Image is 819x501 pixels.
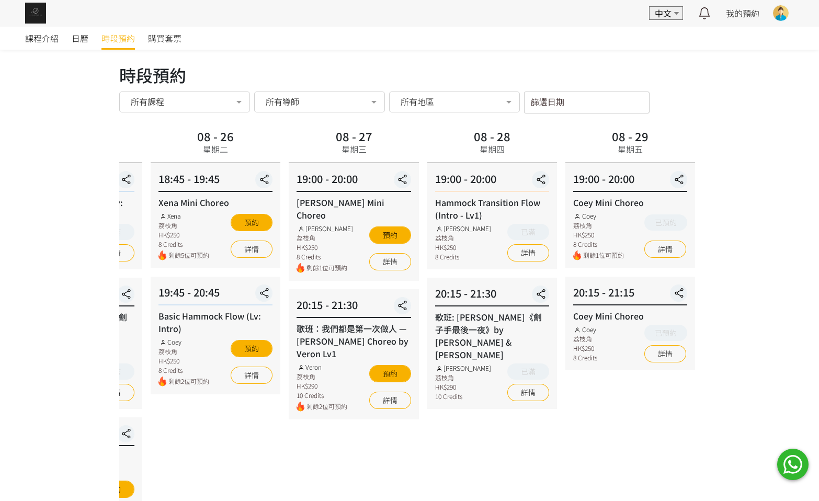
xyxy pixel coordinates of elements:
div: 08 - 27 [336,130,372,142]
a: 詳情 [507,384,549,401]
a: 詳情 [369,253,411,270]
span: 剩餘1位可預約 [306,263,353,273]
button: 已滿 [93,363,134,380]
a: 詳情 [507,244,549,261]
a: 我的預約 [726,7,759,19]
div: 荔枝角 [573,221,624,230]
div: 19:00 - 20:00 [20,171,134,192]
div: HK$250 [435,243,492,252]
span: 剩餘2位可預約 [306,402,347,412]
span: 所有地區 [401,96,434,107]
div: HK$290 [435,382,492,392]
span: 所有導師 [266,96,299,107]
a: 日曆 [72,27,88,50]
button: 已滿 [507,224,549,240]
div: 星期三 [342,143,367,155]
div: HK$250 [158,230,209,240]
div: HK$250 [573,230,624,240]
div: HK$250 [573,344,597,353]
div: 20:15 - 21:30 [435,286,549,306]
div: 08 - 29 [612,130,649,142]
div: 8 Credits [573,240,624,249]
div: 星期四 [480,143,505,155]
div: 8 Credits [435,252,492,261]
div: 荔枝角 [435,373,492,382]
button: 預約 [231,214,272,231]
div: 18:45 - 19:45 [158,171,272,192]
div: 星期二 [203,143,228,155]
button: 已滿 [93,224,134,240]
div: 19:45 - 20:45 [158,284,272,305]
img: img_61c0148bb0266 [25,3,46,24]
div: Coey [573,211,624,221]
div: 歌班: [PERSON_NAME]《劊子手最後一夜》by [PERSON_NAME] & [PERSON_NAME] [435,311,549,361]
img: fire.png [297,263,304,273]
div: 荔枝角 [158,347,209,356]
button: 預約 [369,226,411,244]
div: 荔枝角 [297,233,353,243]
a: 詳情 [231,241,272,258]
div: 20:15 - 21:15 [573,284,687,305]
div: Xena [158,211,209,221]
div: 19:00 - 20:00 [573,171,687,192]
div: 8 Credits [158,366,209,375]
div: 19:00 - 20:00 [435,171,549,192]
span: 課程介紹 [25,32,59,44]
a: 詳情 [369,392,411,409]
a: 詳情 [644,345,686,362]
button: 預約 [369,365,411,382]
div: 08 - 26 [197,130,234,142]
div: Basic Hammock Flow (Lv: Intro) [20,196,134,221]
a: 詳情 [644,241,686,258]
span: 購買套票 [148,32,181,44]
div: HK$250 [297,243,353,252]
div: 08 - 28 [474,130,510,142]
div: Hammock Transition Flow (Intro - Lv1) [435,196,549,221]
div: [PERSON_NAME] [435,363,492,373]
div: 星期五 [618,143,643,155]
span: 所有課程 [131,96,164,107]
div: 20:15 - 21:30 [297,297,411,318]
div: 19:00 - 20:00 [297,171,411,192]
div: Coey [158,337,209,347]
div: HK$250 [158,356,209,366]
a: 時段預約 [101,27,135,50]
div: 10 Credits [435,392,492,401]
div: 8 Credits [573,353,597,362]
div: 20:15 - 21:30 [20,286,134,306]
div: Coey [573,325,597,334]
div: 10 Credits [297,391,347,400]
button: 預約 [231,340,272,357]
button: 已滿 [507,363,549,380]
div: 荔枝角 [573,334,597,344]
img: fire.png [158,377,166,386]
img: fire.png [297,402,304,412]
div: 時段預約 [119,62,700,87]
button: 已預約 [644,325,687,341]
div: Veron [297,362,347,372]
span: 剩餘1位可預約 [583,251,624,260]
span: 剩餘5位可預約 [168,251,209,260]
div: Silks Choreo by [PERSON_NAME] [20,450,134,475]
input: 篩選日期 [524,92,650,113]
div: 荔枝角 [158,221,209,230]
div: 荔枝角 [435,233,492,243]
div: Xena Mini Choreo [158,196,272,209]
div: 荔枝角 [297,372,347,381]
div: 21:30 - 22:30 [20,425,134,446]
a: 課程介紹 [25,27,59,50]
div: Basic Hammock Flow (Lv: Intro) [158,310,272,335]
div: Coey Mini Choreo [573,310,687,322]
div: [PERSON_NAME] Mini Choreo [297,196,411,221]
div: Coey Mini Choreo [573,196,687,209]
div: HK$290 [297,381,347,391]
span: 時段預約 [101,32,135,44]
span: 剩餘2位可預約 [168,377,209,386]
img: fire.png [158,251,166,260]
a: 詳情 [231,367,272,384]
div: [PERSON_NAME] [435,224,492,233]
div: [PERSON_NAME] [297,224,353,233]
span: 日曆 [72,32,88,44]
button: 已預約 [644,214,687,231]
